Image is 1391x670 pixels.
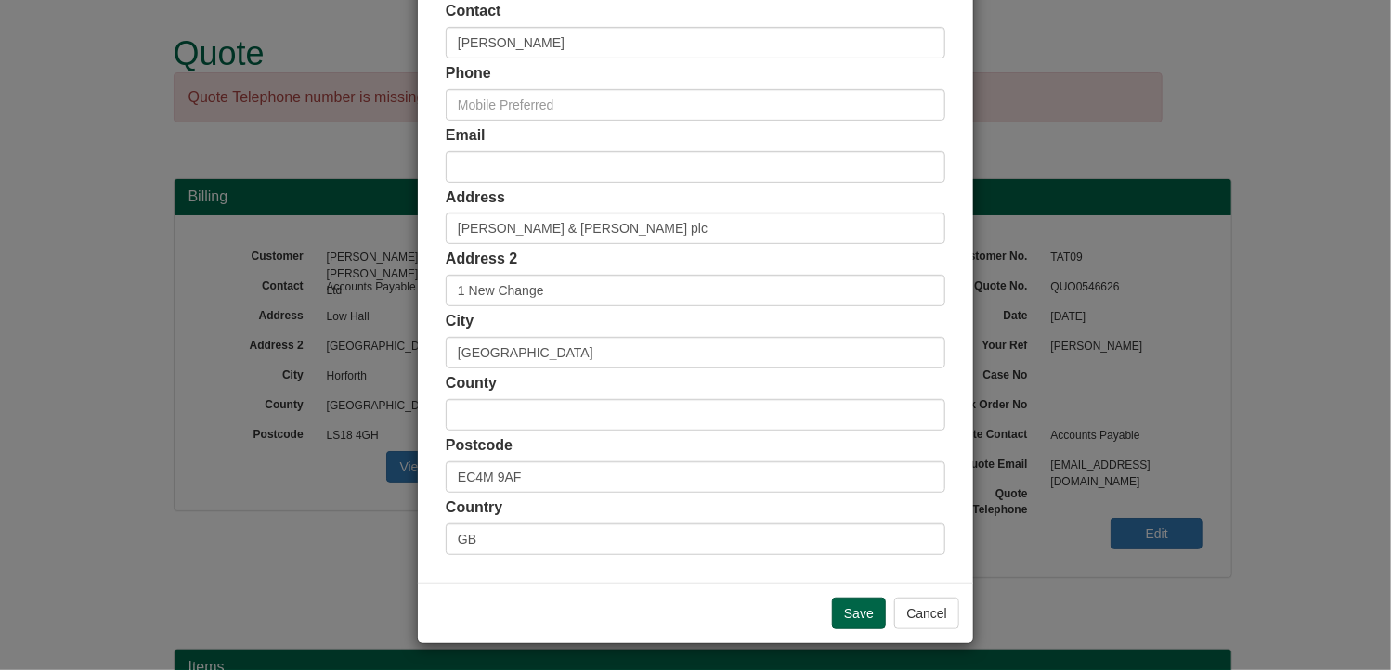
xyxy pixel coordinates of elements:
[446,311,474,332] label: City
[446,497,502,519] label: Country
[832,598,886,629] input: Save
[446,249,517,270] label: Address 2
[446,63,491,84] label: Phone
[446,435,513,457] label: Postcode
[446,187,505,209] label: Address
[446,1,501,22] label: Contact
[446,125,486,147] label: Email
[446,89,945,121] input: Mobile Preferred
[446,373,497,394] label: County
[894,598,959,629] button: Cancel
